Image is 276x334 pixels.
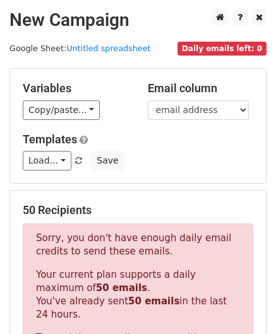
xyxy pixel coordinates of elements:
h2: New Campaign [9,9,267,31]
button: Save [91,151,124,170]
span: Daily emails left: 0 [177,42,267,56]
a: Daily emails left: 0 [177,44,267,53]
p: Sorry, you don't have enough daily email credits to send these emails. [36,232,240,258]
strong: 50 emails [128,295,179,307]
h5: Email column [148,81,254,95]
a: Load... [23,151,71,170]
a: Templates [23,133,77,146]
strong: 50 emails [96,282,147,294]
a: Copy/paste... [23,100,100,120]
p: Your current plan supports a daily maximum of . You've already sent in the last 24 hours. [36,268,240,321]
h5: 50 Recipients [23,203,253,217]
h5: Variables [23,81,129,95]
a: Untitled spreadsheet [66,44,150,53]
small: Google Sheet: [9,44,151,53]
